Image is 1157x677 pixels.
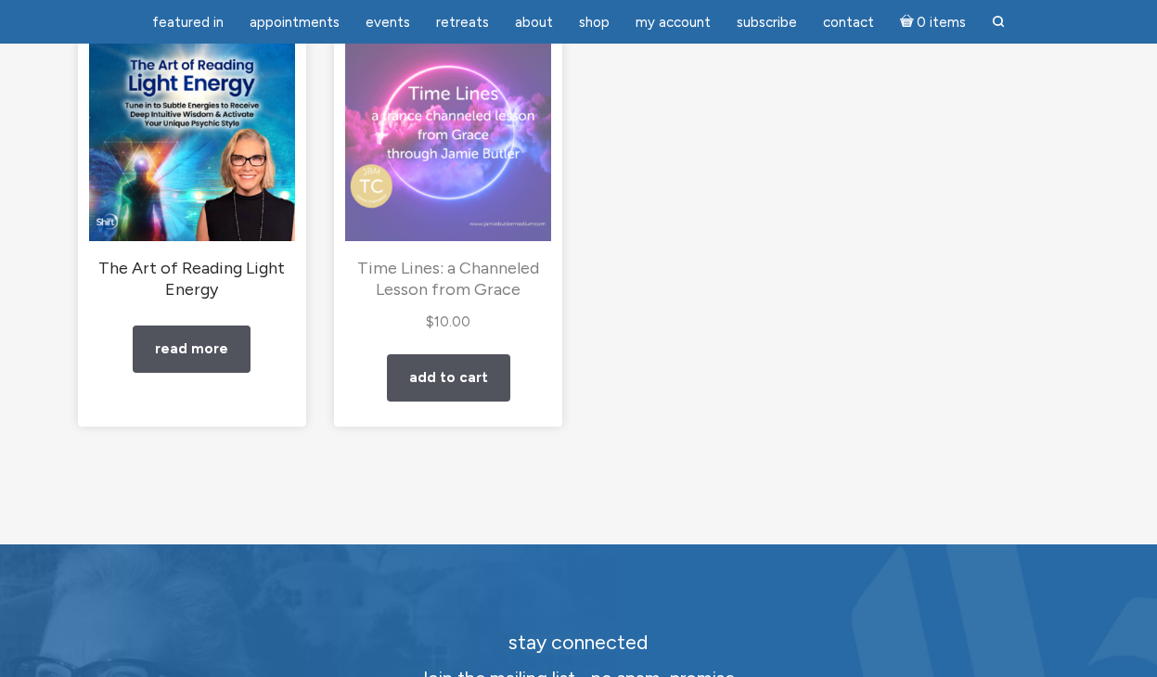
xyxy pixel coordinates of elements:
a: Add to cart: “Time Lines: a Channeled Lesson from Grace” [387,354,510,402]
a: The Art of Reading Light Energy [89,35,295,300]
a: Events [354,5,421,41]
a: Contact [812,5,885,41]
a: Subscribe [726,5,808,41]
span: Retreats [436,14,489,31]
span: featured in [152,14,224,31]
h2: Time Lines: a Channeled Lesson from Grace [345,257,551,300]
span: Appointments [250,14,340,31]
span: Events [366,14,410,31]
a: Appointments [238,5,351,41]
a: Time Lines: a Channeled Lesson from Grace $10.00 [345,35,551,334]
i: Cart [900,14,918,31]
a: Retreats [425,5,500,41]
span: Shop [579,14,610,31]
h2: stay connected [250,632,908,654]
img: The Art of Reading Light Energy [89,35,295,241]
a: featured in [141,5,235,41]
a: Cart0 items [889,3,978,41]
span: $ [426,313,434,330]
a: About [504,5,564,41]
h2: The Art of Reading Light Energy [89,257,295,300]
span: Subscribe [737,14,797,31]
a: Shop [568,5,621,41]
bdi: 10.00 [426,313,470,330]
span: About [515,14,553,31]
a: Read more about “The Art of Reading Light Energy” [133,326,251,373]
span: 0 items [917,16,966,30]
span: My Account [636,14,711,31]
a: My Account [624,5,722,41]
span: Contact [823,14,874,31]
img: Time Lines: a Channeled Lesson from Grace [345,35,551,241]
